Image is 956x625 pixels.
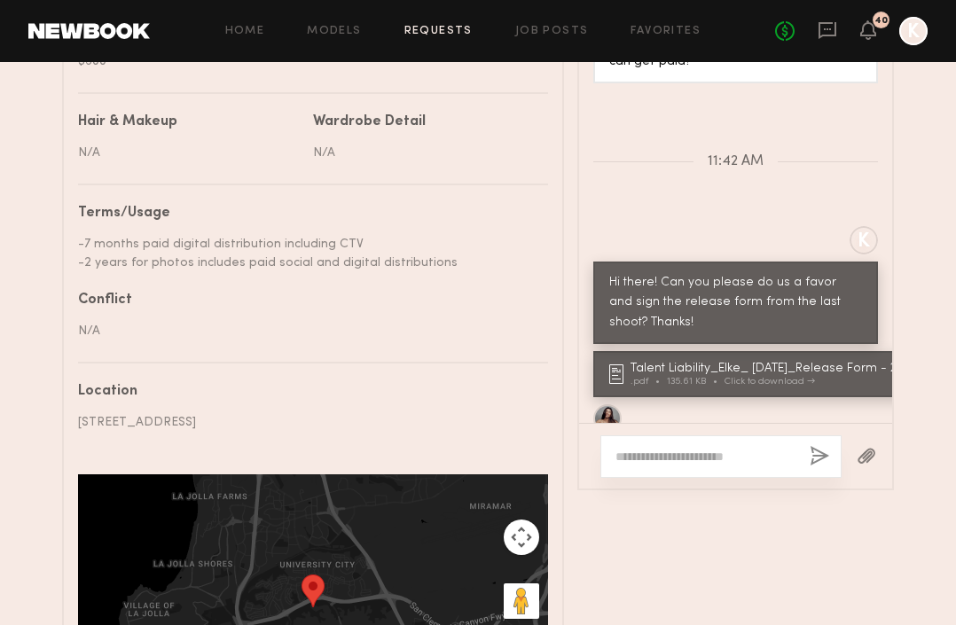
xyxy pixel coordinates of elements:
[307,26,361,37] a: Models
[515,26,589,37] a: Job Posts
[725,377,815,387] div: Click to download
[78,115,177,129] div: Hair & Makeup
[874,16,888,26] div: 40
[313,115,426,129] div: Wardrobe Detail
[609,363,945,387] a: Talent Liability_Elke_ [DATE]_Release Form - 2025.docx (1).pdf135.61 KBClick to download
[225,26,265,37] a: Home
[631,377,667,387] div: .pdf
[631,26,701,37] a: Favorites
[78,235,535,272] div: -7 months paid digital distribution including CTV -2 years for photos includes paid social and di...
[313,144,535,162] div: N/A
[78,385,535,399] div: Location
[609,273,862,334] div: Hi there! Can you please do us a favor and sign the release form from the last shoot? Thanks!
[78,144,300,162] div: N/A
[78,322,535,340] div: N/A
[78,413,535,432] div: [STREET_ADDRESS]
[631,363,945,375] div: Talent Liability_Elke_ [DATE]_Release Form - 2025.docx (1)
[78,207,535,221] div: Terms/Usage
[404,26,473,37] a: Requests
[899,17,928,45] a: K
[667,377,725,387] div: 135.61 KB
[504,520,539,555] button: Map camera controls
[78,293,535,308] div: Conflict
[708,154,764,169] span: 11:42 AM
[504,583,539,619] button: Drag Pegman onto the map to open Street View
